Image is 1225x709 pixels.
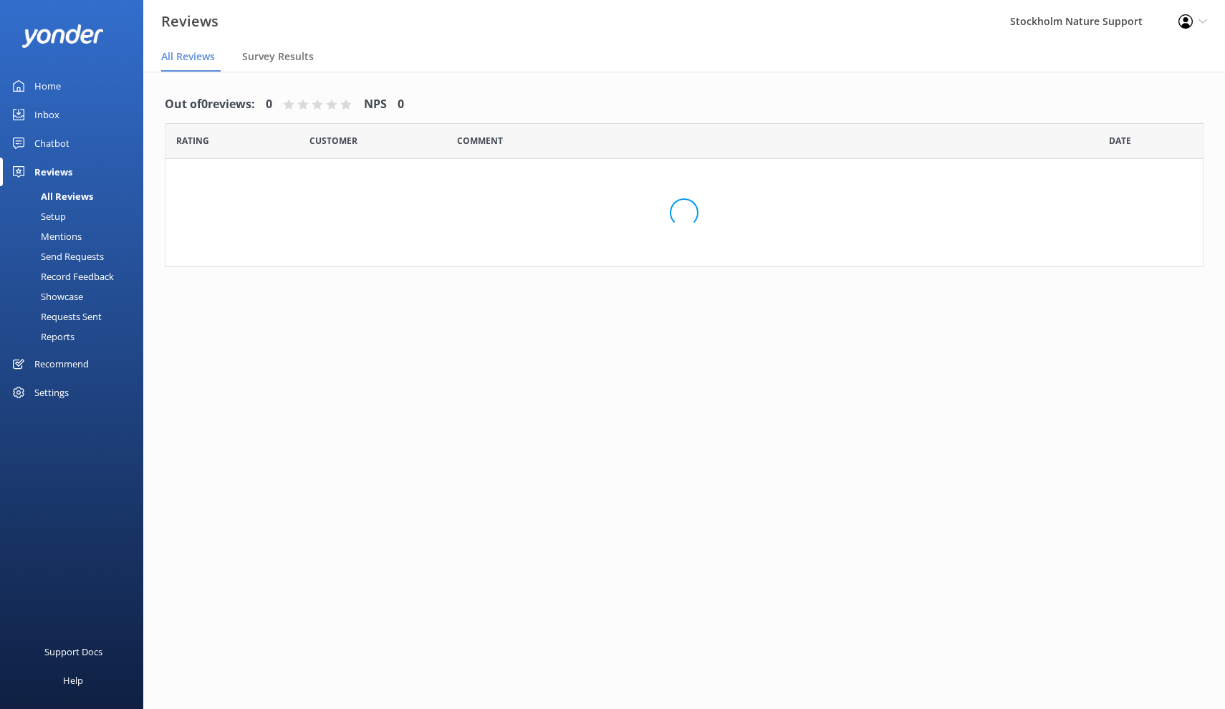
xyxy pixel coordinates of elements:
[161,10,218,33] h3: Reviews
[9,226,82,246] div: Mentions
[34,129,69,158] div: Chatbot
[398,95,404,114] h4: 0
[176,134,209,148] span: Date
[9,206,66,226] div: Setup
[34,72,61,100] div: Home
[34,349,89,378] div: Recommend
[9,226,143,246] a: Mentions
[266,95,272,114] h4: 0
[165,95,255,114] h4: Out of 0 reviews:
[9,266,143,286] a: Record Feedback
[161,49,215,64] span: All Reviews
[34,378,69,407] div: Settings
[1109,134,1131,148] span: Date
[457,134,503,148] span: Question
[9,307,143,327] a: Requests Sent
[9,266,114,286] div: Record Feedback
[21,24,104,48] img: yonder-white-logo.png
[9,186,143,206] a: All Reviews
[9,286,143,307] a: Showcase
[242,49,314,64] span: Survey Results
[9,307,102,327] div: Requests Sent
[9,286,83,307] div: Showcase
[44,637,102,666] div: Support Docs
[9,246,104,266] div: Send Requests
[63,666,83,695] div: Help
[9,186,93,206] div: All Reviews
[9,327,143,347] a: Reports
[364,95,387,114] h4: NPS
[9,206,143,226] a: Setup
[9,327,75,347] div: Reports
[34,100,59,129] div: Inbox
[9,246,143,266] a: Send Requests
[309,134,357,148] span: Date
[34,158,72,186] div: Reviews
